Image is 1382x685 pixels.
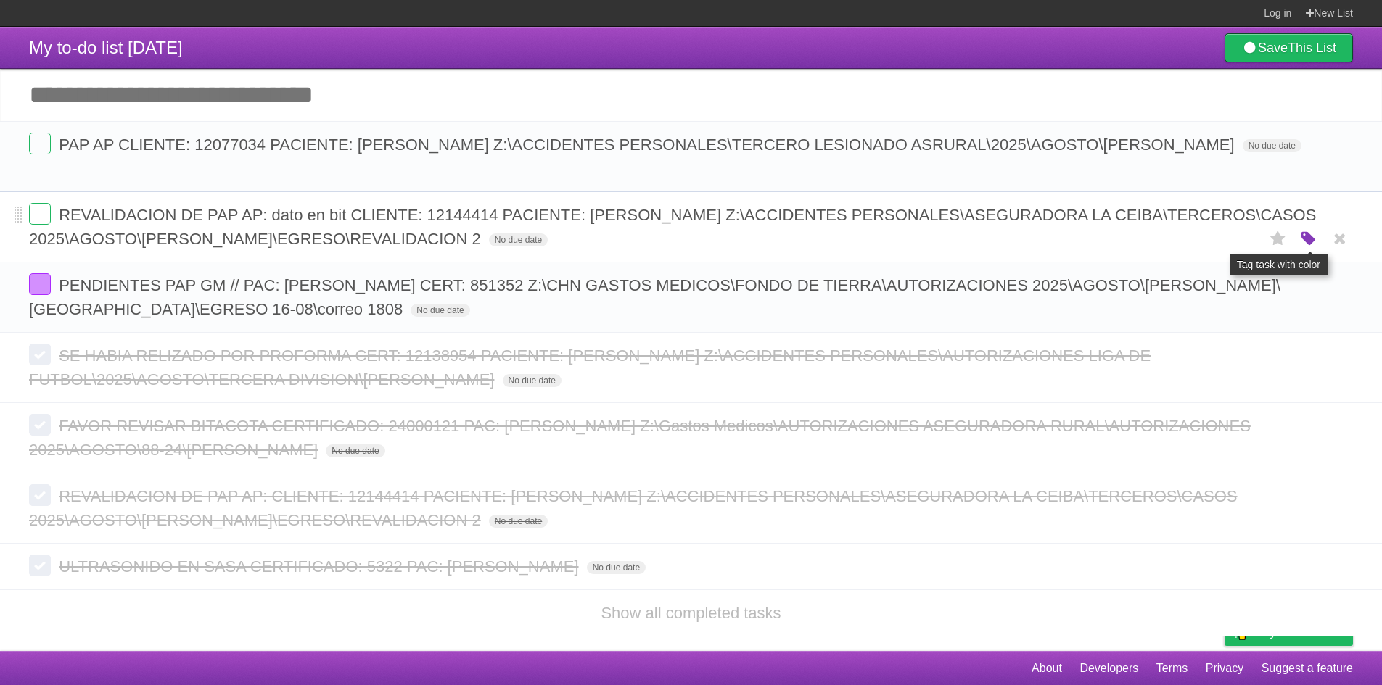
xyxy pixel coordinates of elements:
[29,484,51,506] label: Done
[489,233,548,246] span: No due date
[29,273,51,295] label: Done
[29,276,1280,318] span: PENDIENTES PAP GM // PAC: [PERSON_NAME] CERT: 851352 Z:\CHN GASTOS MEDICOS\FONDO DE TIERRA\AUTORI...
[1264,227,1292,251] label: Star task
[601,604,781,622] a: Show all completed tasks
[1243,139,1301,152] span: No due date
[29,203,51,225] label: Done
[1288,41,1336,55] b: This List
[29,555,51,576] label: Done
[587,561,646,574] span: No due date
[59,136,1238,154] span: PAP AP CLIENTE: 12077034 PACIENTE: [PERSON_NAME] Z:\ACCIDENTES PERSONALES\TERCERO LESIONADO ASRUR...
[1225,33,1353,62] a: SaveThis List
[29,417,1251,459] span: FAVOR REVISAR BITACOTA CERTIFICADO: 24000121 PAC: [PERSON_NAME] Z:\Gastos Medicos\AUTORIZACIONES ...
[1255,620,1346,645] span: Buy me a coffee
[1079,655,1138,682] a: Developers
[29,206,1316,248] span: REVALIDACION DE PAP AP: dato en bit CLIENTE: 12144414 PACIENTE: [PERSON_NAME] Z:\ACCIDENTES PERSO...
[411,304,469,317] span: No due date
[29,346,1151,389] span: SE HABIA RELIZADO POR PROFORMA CERT: 12138954 PACIENTE: [PERSON_NAME] Z:\ACCIDENTES PERSONALES\AU...
[29,344,51,365] label: Done
[1032,655,1062,682] a: About
[503,374,562,387] span: No due date
[29,133,51,154] label: Done
[326,444,384,457] span: No due date
[29,414,51,436] label: Done
[489,515,548,528] span: No due date
[1206,655,1243,682] a: Privacy
[29,38,183,57] span: My to-do list [DATE]
[59,557,582,576] span: ULTRASONIDO EN SASA CERTIFICADO: 5322 PAC: [PERSON_NAME]
[1156,655,1188,682] a: Terms
[1262,655,1353,682] a: Suggest a feature
[29,487,1238,529] span: REVALIDACION DE PAP AP: CLIENTE: 12144414 PACIENTE: [PERSON_NAME] Z:\ACCIDENTES PERSONALES\ASEGUR...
